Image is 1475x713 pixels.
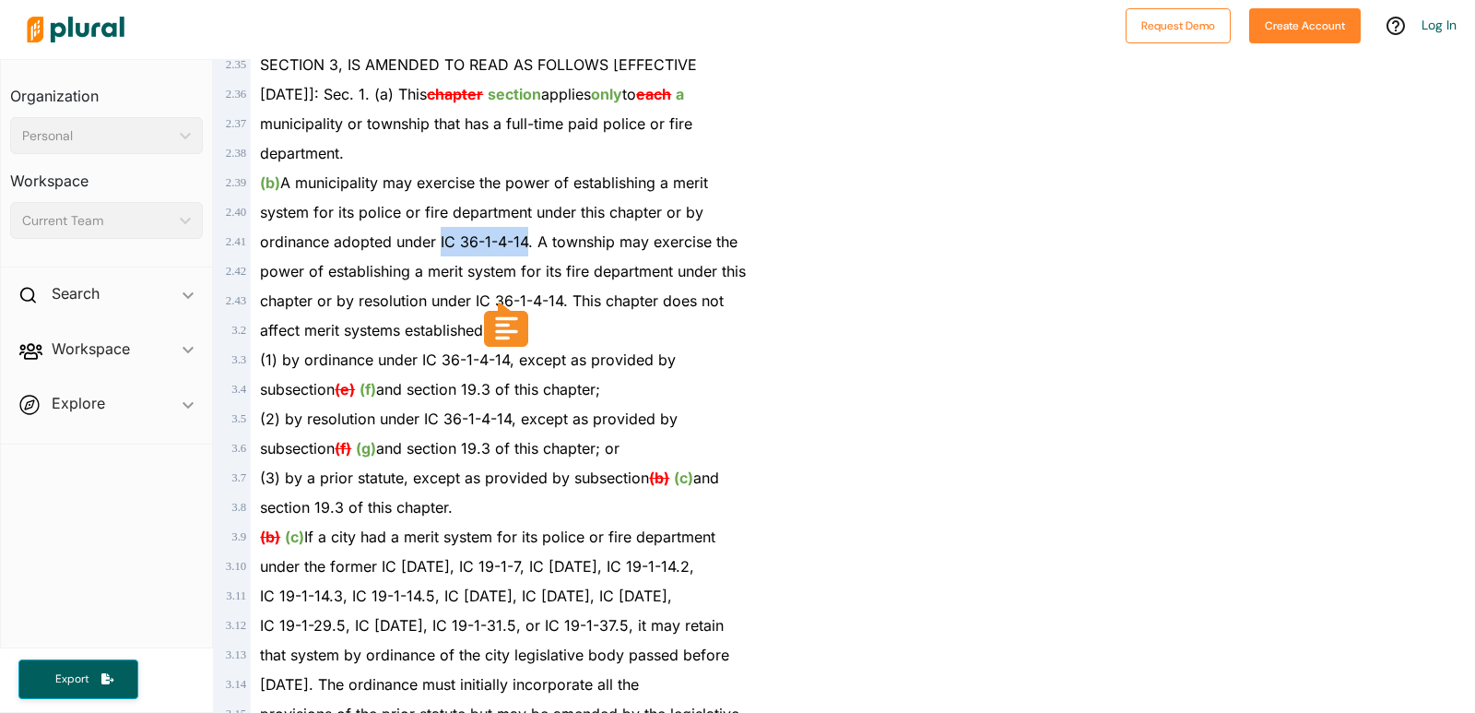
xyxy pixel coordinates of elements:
span: If a city had a merit system for its police or fire department [260,528,715,546]
div: Personal [22,126,172,146]
del: (b) [260,528,280,546]
h2: Search [52,283,100,303]
span: 3 . 11 [226,589,246,602]
span: under the former IC [DATE], IC 19-1-7, IC [DATE], IC 19-1-14.2, [260,557,694,576]
span: 2 . 39 [226,176,246,189]
ins: (c) [285,528,304,546]
a: Create Account [1249,15,1361,34]
span: section 19.3 of this chapter. [260,498,453,517]
span: 3 . 3 [231,353,246,366]
span: 3 . 8 [231,501,246,514]
span: IC 19-1-29.5, IC [DATE], IC 19-1-31.5, or IC 19-1-37.5, it may retain [260,616,724,635]
ins: section [488,85,541,103]
ins: only [591,85,622,103]
span: 2 . 38 [226,147,246,160]
span: subsection and section 19.3 of this chapter; [260,380,600,398]
span: 2 . 37 [226,117,246,130]
del: (b) [649,469,669,487]
span: 2 . 43 [226,294,246,307]
span: 3 . 9 [231,530,246,543]
del: each [636,85,671,103]
span: 2 . 40 [226,206,246,219]
span: IC 19-1-14.3, IC 19-1-14.5, IC [DATE], IC [DATE], IC [DATE], [260,587,672,605]
span: department. [260,144,344,162]
span: [DATE]]: Sec. 1. (a) This applies to [260,85,684,103]
span: 2 . 42 [226,265,246,278]
span: 2 . 35 [226,58,246,71]
span: municipality or township that has a full-time paid police or fire [260,114,692,133]
span: 3 . 5 [231,412,246,425]
span: 2 . 36 [226,88,246,101]
span: 3 . 14 [226,678,246,691]
h3: Workspace [10,154,203,195]
ins: (b) [260,173,280,192]
del: (e) [335,380,355,398]
span: affect merit systems established: [260,321,488,339]
span: Export [42,671,101,687]
span: 2 . 41 [226,235,246,248]
span: 3 . 7 [231,471,246,484]
span: 3 . 2 [231,324,246,337]
span: 3 . 6 [231,442,246,455]
ins: a [676,85,684,103]
span: (3) by a prior statute, except as provided by subsection and [260,469,719,487]
span: chapter or by resolution under IC 36-1-4-14. This chapter does not [260,291,724,310]
ins: (c) [674,469,693,487]
ins: (g) [356,439,376,458]
h3: Organization [10,69,203,110]
span: ordinance adopted under IC 36-1-4-14. A township may exercise the [260,232,737,251]
a: Request Demo [1126,15,1231,34]
a: Log In [1422,17,1457,33]
span: (1) by ordinance under IC 36-1-4-14, except as provided by [260,351,676,369]
span: power of establishing a merit system for its fire department under this [260,262,746,280]
del: chapter [427,85,483,103]
span: that system by ordinance of the city legislative body passed before [260,646,729,664]
span: (2) by resolution under IC 36-1-4-14, except as provided by [260,410,678,428]
button: Create Account [1249,8,1361,43]
span: [DATE]. The ordinance must initially incorporate all the [260,675,639,694]
ins: (f) [360,380,376,398]
span: A municipality may exercise the power of establishing a merit [260,173,708,192]
span: SECTION 3, IS AMENDED TO READ AS FOLLOWS [EFFECTIVE [260,55,697,74]
span: subsection and section 19.3 of this chapter; or [260,439,619,458]
span: 3 . 10 [226,560,246,573]
span: system for its police or fire department under this chapter or by [260,203,703,221]
del: (f) [335,439,351,458]
span: 3 . 13 [226,648,246,661]
button: Export [18,660,138,699]
button: Request Demo [1126,8,1231,43]
span: 3 . 12 [226,619,246,632]
span: 3 . 4 [231,383,246,396]
div: Current Team [22,211,172,231]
